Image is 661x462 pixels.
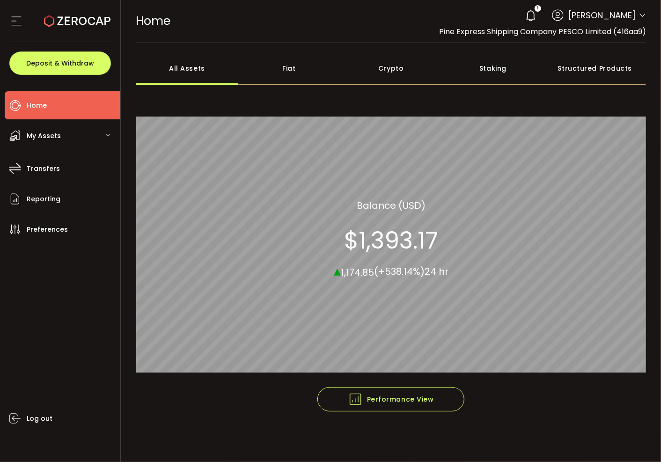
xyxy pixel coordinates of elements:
[357,198,426,213] section: Balance (USD)
[425,265,448,279] span: 24 hr
[439,26,646,37] span: Pine Express Shipping Company PESCO Limited (416aa9)
[27,223,68,236] span: Preferences
[27,99,47,112] span: Home
[238,52,340,85] div: Fiat
[27,129,61,143] span: My Assets
[334,261,341,281] span: ▴
[568,9,636,22] span: [PERSON_NAME]
[136,13,171,29] span: Home
[614,417,661,462] iframe: Chat Widget
[27,192,60,206] span: Reporting
[317,387,464,411] button: Performance View
[340,52,442,85] div: Crypto
[344,227,438,255] section: $1,393.17
[9,51,111,75] button: Deposit & Withdraw
[27,162,60,176] span: Transfers
[136,52,238,85] div: All Assets
[341,266,374,279] span: 1,174.85
[374,265,425,279] span: (+538.14%)
[537,5,538,12] span: 1
[27,412,52,425] span: Log out
[26,60,94,66] span: Deposit & Withdraw
[442,52,544,85] div: Staking
[348,392,434,406] span: Performance View
[544,52,646,85] div: Structured Products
